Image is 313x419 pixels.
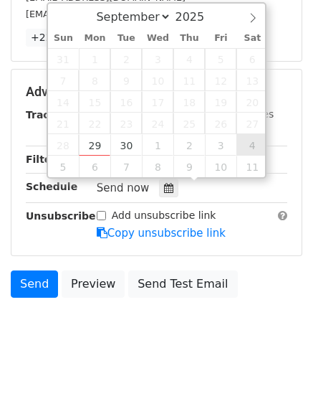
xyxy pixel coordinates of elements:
span: September 17, 2025 [142,91,173,113]
small: [EMAIL_ADDRESS][DOMAIN_NAME] [26,9,186,19]
span: September 11, 2025 [173,70,205,91]
span: September 5, 2025 [205,48,236,70]
span: September 1, 2025 [79,48,110,70]
span: September 6, 2025 [236,48,268,70]
span: September 25, 2025 [173,113,205,134]
span: September 18, 2025 [173,91,205,113]
a: Send Test Email [128,270,237,298]
span: October 6, 2025 [79,156,110,177]
span: October 7, 2025 [110,156,142,177]
span: September 10, 2025 [142,70,173,91]
span: September 24, 2025 [142,113,173,134]
a: +22 more [26,29,86,47]
span: September 23, 2025 [110,113,142,134]
span: Wed [142,34,173,43]
span: September 30, 2025 [110,134,142,156]
span: October 8, 2025 [142,156,173,177]
span: September 2, 2025 [110,48,142,70]
span: September 8, 2025 [79,70,110,91]
span: Sat [236,34,268,43]
span: September 19, 2025 [205,91,236,113]
span: Sun [48,34,80,43]
span: September 12, 2025 [205,70,236,91]
a: Copy unsubscribe link [97,227,226,240]
span: September 14, 2025 [48,91,80,113]
span: September 28, 2025 [48,134,80,156]
span: Send now [97,182,150,194]
span: October 2, 2025 [173,134,205,156]
h5: Advanced [26,84,287,100]
strong: Schedule [26,181,77,192]
span: October 1, 2025 [142,134,173,156]
span: September 4, 2025 [173,48,205,70]
span: September 15, 2025 [79,91,110,113]
span: September 13, 2025 [236,70,268,91]
span: October 5, 2025 [48,156,80,177]
span: September 3, 2025 [142,48,173,70]
strong: Tracking [26,109,74,121]
span: September 27, 2025 [236,113,268,134]
span: September 7, 2025 [48,70,80,91]
span: September 20, 2025 [236,91,268,113]
span: Thu [173,34,205,43]
span: September 16, 2025 [110,91,142,113]
span: September 9, 2025 [110,70,142,91]
label: Add unsubscribe link [112,208,216,223]
a: Preview [62,270,125,298]
span: September 21, 2025 [48,113,80,134]
iframe: Chat Widget [241,350,313,419]
span: October 4, 2025 [236,134,268,156]
span: September 29, 2025 [79,134,110,156]
span: Tue [110,34,142,43]
a: Send [11,270,58,298]
span: October 10, 2025 [205,156,236,177]
span: August 31, 2025 [48,48,80,70]
input: Year [171,10,223,24]
strong: Filters [26,154,62,165]
span: October 3, 2025 [205,134,236,156]
span: September 22, 2025 [79,113,110,134]
span: September 26, 2025 [205,113,236,134]
span: Fri [205,34,236,43]
span: October 11, 2025 [236,156,268,177]
strong: Unsubscribe [26,210,96,222]
span: October 9, 2025 [173,156,205,177]
span: Mon [79,34,110,43]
